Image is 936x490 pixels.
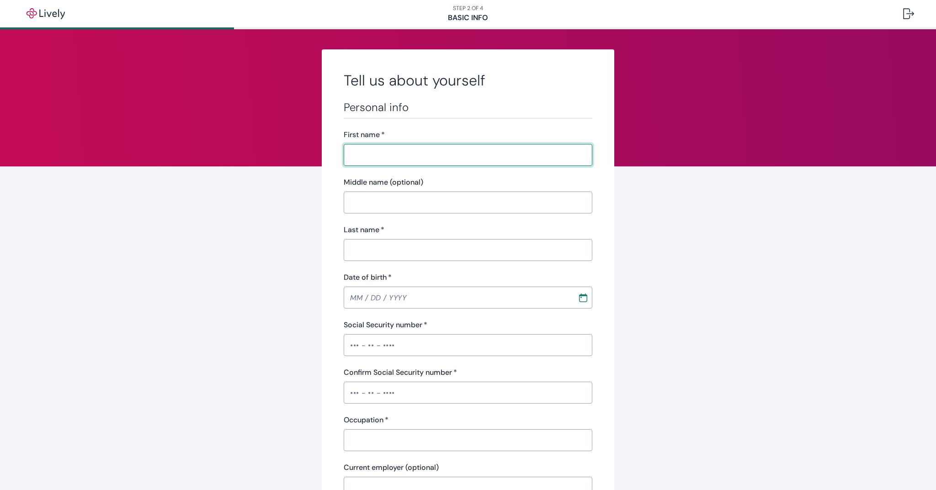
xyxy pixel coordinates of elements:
input: MM / DD / YYYY [344,288,571,307]
input: ••• - •• - •••• [344,383,592,402]
label: Confirm Social Security number [344,367,457,378]
label: Social Security number [344,320,427,330]
button: Choose date [575,289,591,306]
h3: Personal info [344,101,592,114]
label: First name [344,129,385,140]
button: Log out [896,3,921,25]
img: Lively [20,8,71,19]
label: Last name [344,224,384,235]
input: ••• - •• - •••• [344,336,592,354]
label: Date of birth [344,272,392,283]
svg: Calendar [579,293,588,302]
label: Current employer (optional) [344,462,439,473]
h2: Tell us about yourself [344,71,592,90]
label: Occupation [344,415,388,426]
label: Middle name (optional) [344,177,423,188]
